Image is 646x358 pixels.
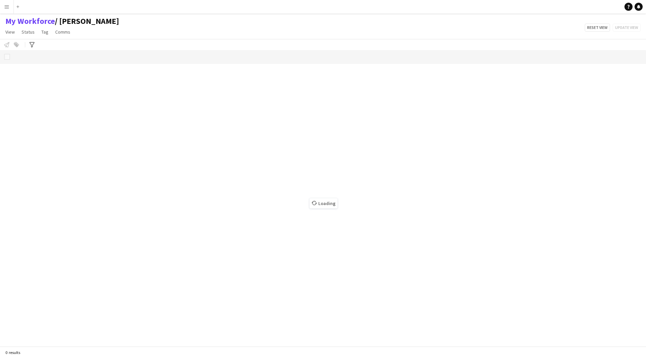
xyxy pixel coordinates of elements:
a: Status [19,28,37,36]
a: Comms [52,28,73,36]
app-action-btn: Advanced filters [28,41,36,49]
span: View [5,29,15,35]
span: Tag [41,29,48,35]
a: Tag [39,28,51,36]
span: Loading [310,198,337,208]
span: Musab Alamri [55,16,119,26]
a: My Workforce [5,16,55,26]
button: Reset view [585,24,610,32]
span: Comms [55,29,70,35]
a: View [3,28,17,36]
span: Status [22,29,35,35]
